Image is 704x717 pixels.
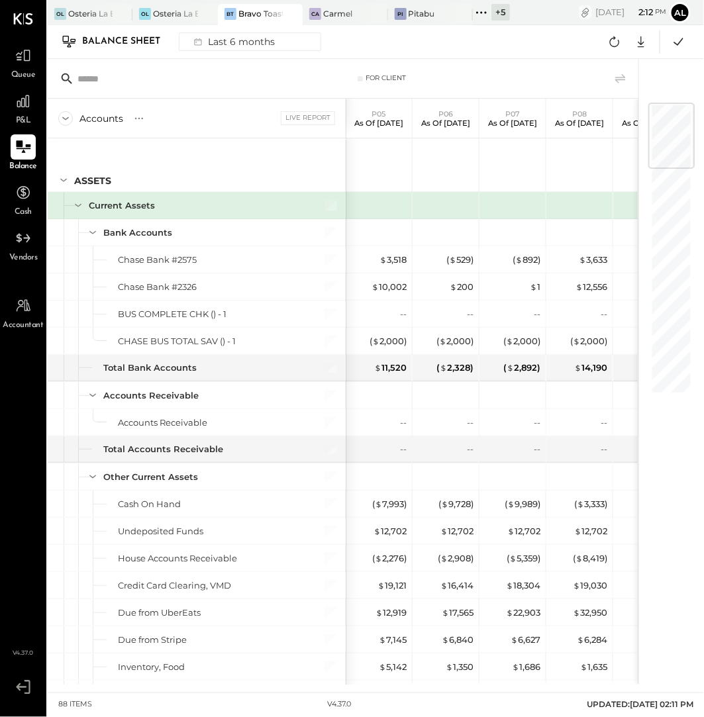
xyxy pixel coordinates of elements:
div: 22,903 [506,606,540,619]
div: ( 3,333 ) [574,498,607,510]
div: 16,414 [440,579,474,592]
div: ( 9,989 ) [505,498,540,510]
div: ( 5,359 ) [507,552,540,565]
p: As of [DATE] [488,119,537,128]
span: $ [442,634,449,645]
span: $ [507,362,514,373]
div: 32,950 [573,606,607,619]
span: $ [512,661,519,672]
div: Total Bank Accounts [103,361,197,374]
div: Due from Stripe [118,634,187,646]
div: ( 8,419 ) [573,552,607,565]
div: Other Current Assets [103,471,198,483]
span: $ [576,553,583,563]
div: ( 529 ) [446,254,474,266]
div: Accounts [79,112,123,125]
a: Cash [1,180,46,218]
div: ( 7,993 ) [372,498,407,510]
span: $ [580,661,587,672]
span: $ [446,661,453,672]
div: -- [534,308,540,320]
span: $ [576,281,583,292]
div: 6,284 [577,634,607,646]
button: Al [670,2,691,23]
p: As of [DATE] [555,119,604,128]
div: ( 2,328 ) [436,361,474,374]
span: $ [376,607,383,618]
span: Balance [9,161,37,173]
span: $ [377,580,385,591]
span: $ [579,254,586,265]
div: copy link [579,5,592,19]
div: Osteria La Buca- Melrose [68,8,113,19]
span: $ [577,634,584,645]
div: CHASE BUS TOTAL SAV () - 1 [118,335,236,348]
div: 7,145 [379,634,407,646]
span: Vendors [9,252,38,264]
div: -- [400,308,407,320]
span: $ [637,362,644,373]
div: 3,633 [579,254,607,266]
span: $ [379,254,387,265]
div: 12,702 [374,525,407,538]
div: Credit Card Clearing, VMD [118,579,231,592]
span: $ [507,499,515,509]
div: Last 6 months [186,33,280,50]
div: ( 2,276 ) [372,552,407,565]
span: $ [440,362,447,373]
div: -- [400,416,407,429]
div: 88 items [58,700,92,710]
div: ( 2,000 ) [436,335,474,348]
span: $ [375,499,382,509]
span: $ [506,336,513,346]
div: 43,734 [637,361,674,374]
div: Live Report [281,111,335,124]
span: $ [515,254,523,265]
div: BUS COMPLETE CHK () - 1 [118,308,226,320]
div: 11,520 [374,361,407,374]
span: $ [449,254,456,265]
span: $ [511,634,518,645]
span: P07 [505,109,520,119]
div: -- [601,416,607,429]
div: OL [139,8,151,20]
div: 12,702 [574,525,607,538]
div: 1,686 [512,661,540,673]
div: Due from UberEats [118,606,201,619]
div: 1,350 [446,661,474,673]
a: Vendors [1,226,46,264]
div: v 4.37.0 [328,700,352,710]
div: 12,702 [440,525,474,538]
span: $ [440,526,448,536]
span: $ [506,580,513,591]
div: 12,556 [576,281,607,293]
span: UPDATED: [DATE] 02:11 PM [587,700,693,710]
span: $ [375,553,382,563]
div: 6,627 [511,634,540,646]
div: 10,002 [372,281,407,293]
div: 18,304 [506,579,540,592]
div: Current Assets [89,199,155,212]
div: Pitabu [409,8,435,19]
span: Queue [11,70,36,81]
div: Inventory, Food [118,661,185,673]
div: 19,030 [573,579,607,592]
span: $ [573,607,580,618]
span: $ [574,526,581,536]
span: $ [506,607,513,618]
p: As of [DATE] [354,119,403,128]
span: $ [530,281,537,292]
span: $ [450,281,457,292]
span: $ [374,526,381,536]
span: $ [374,362,381,373]
div: 200 [450,281,474,293]
span: $ [574,362,581,373]
p: As of [DATE] [421,119,470,128]
div: OL [54,8,66,20]
div: 1,635 [580,661,607,673]
div: ( 2,892 ) [503,361,540,374]
span: P05 [372,109,386,119]
span: P&L [16,115,31,127]
button: Last 6 months [179,32,321,51]
div: Bank Accounts [103,226,172,239]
